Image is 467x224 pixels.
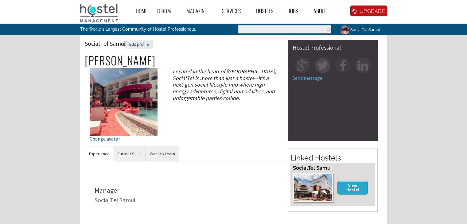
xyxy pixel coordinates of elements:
[80,24,208,35] p: The World's Largest Community of Hostel Professionals.
[336,24,384,36] a: SocialTel Samui
[295,58,310,73] img: gp-square.png
[217,4,251,18] a: Services
[182,4,217,18] a: Magazine
[95,187,274,194] div: Manager
[284,4,309,18] a: Jobs
[309,4,338,18] a: About
[85,40,153,47] span: SocialTel Samui
[113,146,146,161] a: Current Skills
[85,54,283,67] h2: [PERSON_NAME]
[335,58,350,73] img: fb-square.png
[315,58,330,73] img: tw-square.png
[293,45,373,51] div: Hostel Professional
[350,6,387,16] a: UPGRADE
[238,25,331,33] input: Enter the terms you wish to search for.
[290,153,375,163] h2: Linked Hostels
[293,165,332,171] a: SocialTel Samui
[125,40,153,49] div: Edit profile
[355,58,370,73] img: in-square.png
[131,4,152,18] a: Home
[90,98,158,141] a: Change avatar
[340,25,350,35] img: SocialTel Samui's picture
[152,4,182,18] a: Forum
[80,4,118,22] img: Hostel Management Home
[90,68,158,136] img: SocialTel Samui's picture
[85,146,114,161] a: Experience
[95,196,135,204] a: SocialTel Samui
[125,40,153,47] a: Edit profile
[293,75,322,81] a: Send message
[337,181,368,194] a: View Hostel
[146,146,179,161] a: Want to Learn
[167,68,283,101] div: Located in the heart of [GEOGRAPHIC_DATA], SocialTel is more than just a hostel—it’s a next-gen s...
[90,136,158,141] div: Change avatar
[251,4,284,18] a: Hostels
